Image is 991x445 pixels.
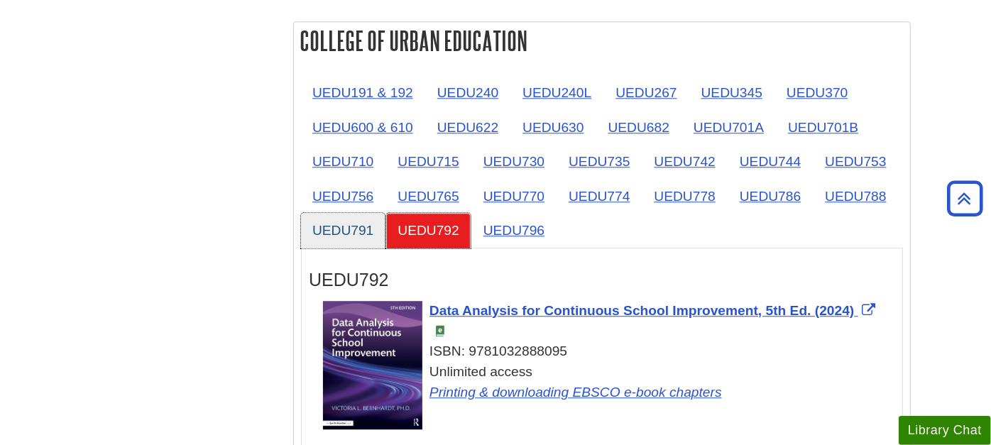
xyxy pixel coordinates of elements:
a: UEDU715 [386,144,470,179]
a: UEDU682 [597,110,681,145]
span: Data Analysis for Continuous School Improvement, 5th Ed. (2024) [429,303,854,318]
a: UEDU756 [301,179,385,214]
a: UEDU600 & 610 [301,110,425,145]
a: UEDU788 [814,179,897,214]
a: Link opens in new window [429,385,722,400]
img: Cover Art [323,301,422,429]
h3: UEDU792 [309,270,895,290]
a: Back to Top [942,189,987,208]
img: e-Book [434,325,446,336]
a: UEDU778 [643,179,727,214]
a: UEDU742 [643,144,727,179]
a: UEDU267 [604,75,688,110]
a: UEDU791 [301,213,385,248]
a: Link opens in new window [429,303,879,318]
h2: College of Urban Education [294,22,910,60]
a: UEDU701B [777,110,870,145]
a: UEDU240 [426,75,510,110]
a: UEDU730 [472,144,556,179]
a: UEDU770 [472,179,556,214]
a: UEDU753 [814,144,897,179]
a: UEDU792 [386,213,470,248]
a: UEDU796 [472,213,556,248]
a: UEDU701A [682,110,775,145]
a: UEDU240L [511,75,603,110]
a: UEDU630 [511,110,595,145]
a: UEDU345 [690,75,774,110]
div: Unlimited access [323,362,895,403]
a: UEDU370 [775,75,859,110]
a: UEDU710 [301,144,385,179]
a: UEDU191 & 192 [301,75,425,110]
a: UEDU622 [426,110,510,145]
button: Library Chat [899,416,991,445]
a: UEDU735 [557,144,641,179]
div: ISBN: 9781032888095 [323,341,895,362]
a: UEDU786 [728,179,812,214]
a: UEDU744 [728,144,812,179]
a: UEDU765 [386,179,470,214]
a: UEDU774 [557,179,641,214]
